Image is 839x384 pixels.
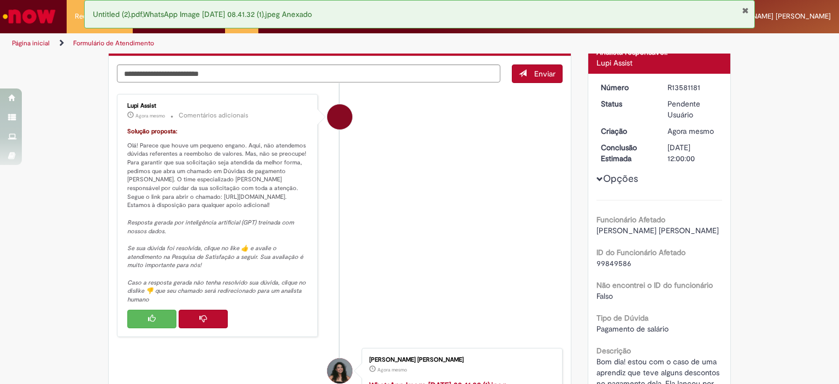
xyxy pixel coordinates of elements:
ul: Trilhas de página [8,33,551,54]
b: ID do Funcionário Afetado [596,247,686,257]
time: 30/09/2025 12:08:01 [667,126,714,136]
small: Comentários adicionais [179,111,249,120]
b: Descrição [596,346,631,356]
b: Funcionário Afetado [596,215,665,225]
span: [PERSON_NAME] [PERSON_NAME] [596,226,719,235]
span: Falso [596,291,613,301]
div: Lupi Assist [127,103,309,109]
dt: Criação [593,126,660,137]
button: Enviar [512,64,563,83]
div: 30/09/2025 12:08:01 [667,126,718,137]
time: 30/09/2025 12:07:30 [377,367,407,373]
div: R13581181 [667,82,718,93]
font: Solução proposta: [127,127,178,135]
span: Pagamento de salário [596,324,669,334]
a: Página inicial [12,39,50,48]
time: 30/09/2025 12:08:09 [135,113,165,119]
em: Resposta gerada por inteligência artificial (GPT) treinada com nossos dados. Se sua dúvida foi re... [127,218,308,304]
span: Agora mesmo [377,367,407,373]
textarea: Digite sua mensagem aqui... [117,64,500,83]
span: 99849586 [596,258,631,268]
dt: Status [593,98,660,109]
div: Lupi Assist [596,57,723,68]
div: [PERSON_NAME] [PERSON_NAME] [369,357,551,363]
b: Tipo de Dúvida [596,313,648,323]
dt: Conclusão Estimada [593,142,660,164]
div: Lupi Assist [327,104,352,129]
dt: Número [593,82,660,93]
img: ServiceNow [1,5,57,27]
b: Não encontrei o ID do funcionário [596,280,713,290]
p: Olá! Parece que houve um pequeno engano. Aqui, não atendemos dúvidas referentes a reembolso de va... [127,127,309,304]
div: [DATE] 12:00:00 [667,142,718,164]
div: Maria Eduarda Andrade Coelho [327,358,352,383]
span: Agora mesmo [667,126,714,136]
button: Fechar Notificação [742,6,749,15]
span: Agora mesmo [135,113,165,119]
span: Requisições [75,11,113,22]
span: Untitled (2).pdf,WhatsApp Image [DATE] 08.41.32 (1).jpeg Anexado [93,9,312,19]
span: [PERSON_NAME] [PERSON_NAME] [718,11,831,21]
div: Pendente Usuário [667,98,718,120]
span: Enviar [534,69,556,79]
a: Formulário de Atendimento [73,39,154,48]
